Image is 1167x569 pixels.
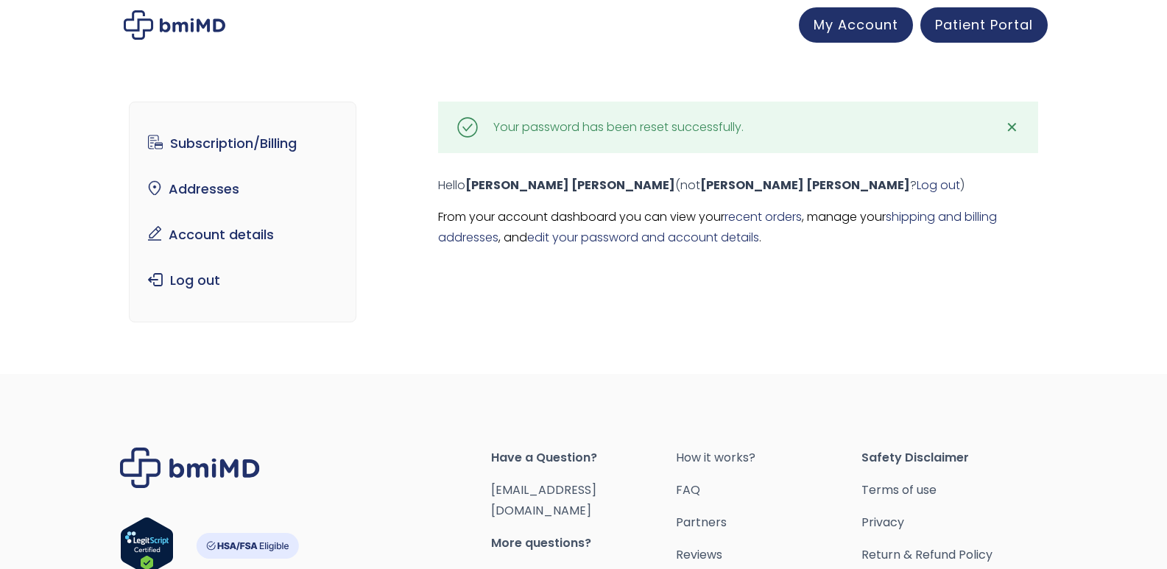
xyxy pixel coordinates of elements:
div: Your password has been reset successfully. [493,117,744,138]
span: Patient Portal [935,15,1033,34]
a: Addresses [141,174,345,205]
a: edit your password and account details [527,229,759,246]
a: ✕ [998,113,1027,142]
strong: [PERSON_NAME] [PERSON_NAME] [700,177,910,194]
img: Brand Logo [120,448,260,488]
strong: [PERSON_NAME] [PERSON_NAME] [465,177,675,194]
a: Log out [917,177,960,194]
a: How it works? [676,448,861,468]
nav: Account pages [129,102,356,322]
a: Return & Refund Policy [861,545,1047,565]
img: My account [124,10,225,40]
a: Partners [676,512,861,533]
p: Hello (not ? ) [438,175,1038,196]
span: ✕ [1006,117,1018,138]
a: [EMAIL_ADDRESS][DOMAIN_NAME] [491,481,596,519]
a: FAQ [676,480,861,501]
span: Have a Question? [491,448,677,468]
p: From your account dashboard you can view your , manage your , and . [438,207,1038,248]
a: My Account [799,7,913,43]
a: Terms of use [861,480,1047,501]
span: My Account [814,15,898,34]
a: Privacy [861,512,1047,533]
a: recent orders [724,208,802,225]
a: Account details [141,219,345,250]
a: Patient Portal [920,7,1048,43]
span: More questions? [491,533,677,554]
span: Safety Disclaimer [861,448,1047,468]
a: Reviews [676,545,861,565]
a: Log out [141,265,345,296]
a: Subscription/Billing [141,128,345,159]
img: HSA-FSA [196,533,299,559]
